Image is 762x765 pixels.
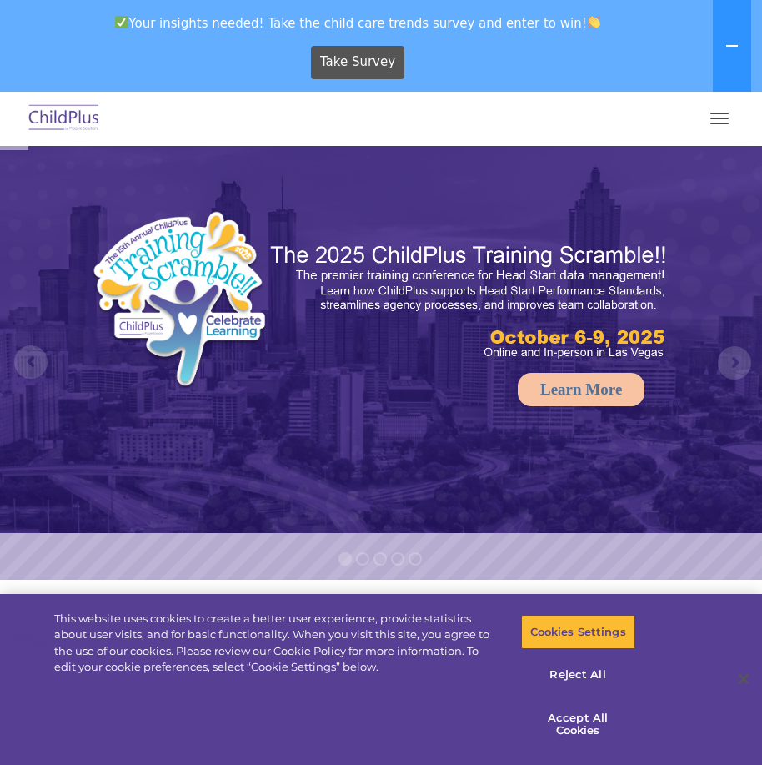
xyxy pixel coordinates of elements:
img: 👏 [588,16,600,28]
span: Take Survey [320,48,395,77]
div: This website uses cookies to create a better user experience, provide statistics about user visit... [54,611,498,676]
a: Learn More [518,373,644,406]
button: Cookies Settings [521,615,635,650]
img: ✅ [115,16,128,28]
button: Accept All Cookies [521,701,635,748]
button: Reject All [521,657,635,692]
span: Your insights needed! Take the child care trends survey and enter to win! [7,7,709,39]
img: ChildPlus by Procare Solutions [25,99,103,138]
button: Close [725,661,762,697]
a: Take Survey [311,46,405,79]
